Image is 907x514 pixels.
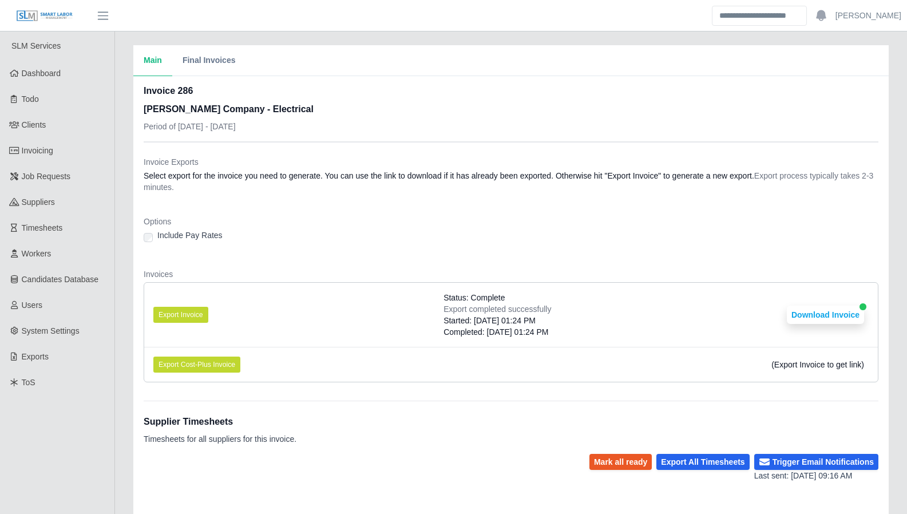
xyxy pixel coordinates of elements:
[144,268,878,280] dt: Invoices
[22,301,43,310] span: Users
[172,45,246,76] button: Final Invoices
[144,170,878,193] dd: Select export for the invoice you need to generate. You can use the link to download if it has al...
[22,197,55,207] span: Suppliers
[656,454,749,470] button: Export All Timesheets
[22,146,53,155] span: Invoicing
[133,45,172,76] button: Main
[443,326,551,338] div: Completed: [DATE] 01:24 PM
[754,470,878,482] div: Last sent: [DATE] 09:16 AM
[144,156,878,168] dt: Invoice Exports
[22,223,63,232] span: Timesheets
[144,121,314,132] p: Period of [DATE] - [DATE]
[22,172,71,181] span: Job Requests
[22,249,52,258] span: Workers
[787,306,864,324] button: Download Invoice
[153,307,208,323] button: Export Invoice
[144,84,314,98] h2: Invoice 286
[22,326,80,335] span: System Settings
[443,315,551,326] div: Started: [DATE] 01:24 PM
[771,360,864,369] span: (Export Invoice to get link)
[835,10,901,22] a: [PERSON_NAME]
[22,378,35,387] span: ToS
[443,292,505,303] span: Status: Complete
[754,454,878,470] button: Trigger Email Notifications
[589,454,652,470] button: Mark all ready
[144,415,296,429] h1: Supplier Timesheets
[144,102,314,116] h3: [PERSON_NAME] Company - Electrical
[443,303,551,315] div: Export completed successfully
[22,120,46,129] span: Clients
[157,230,223,241] label: Include Pay Rates
[144,433,296,445] p: Timesheets for all suppliers for this invoice.
[11,41,61,50] span: SLM Services
[144,216,878,227] dt: Options
[712,6,807,26] input: Search
[22,352,49,361] span: Exports
[22,69,61,78] span: Dashboard
[787,310,864,319] a: Download Invoice
[22,94,39,104] span: Todo
[22,275,99,284] span: Candidates Database
[153,357,240,373] button: Export Cost-Plus Invoice
[16,10,73,22] img: SLM Logo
